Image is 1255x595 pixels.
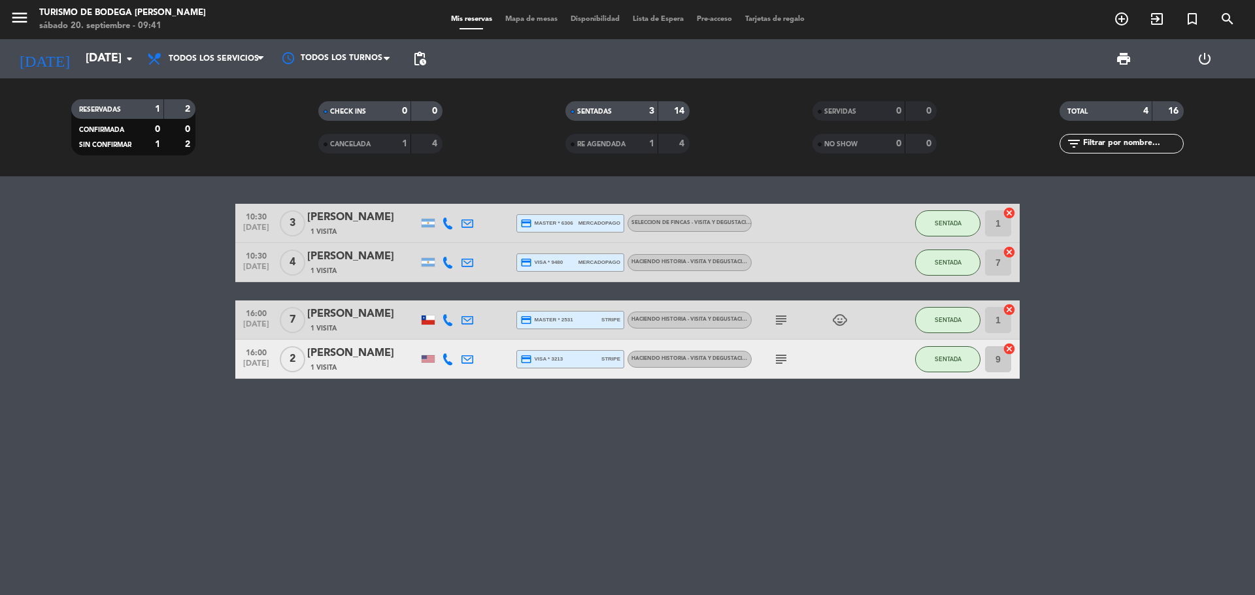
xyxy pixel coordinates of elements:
strong: 0 [896,139,901,148]
span: SELECCION DE FINCAS - Visita y degustación - Idioma: Ingles [631,220,801,225]
span: SENTADA [935,259,962,266]
span: master * 6306 [520,217,573,229]
strong: 1 [649,139,654,148]
span: CHECK INS [330,108,366,115]
span: 3 [280,210,305,236]
span: pending_actions [412,51,427,67]
span: mercadopago [578,219,620,227]
span: Mapa de mesas [499,16,564,23]
button: SENTADA [915,346,980,372]
span: Todos los servicios [169,54,259,63]
span: [DATE] [240,359,273,374]
span: visa * 3213 [520,353,563,365]
div: [PERSON_NAME] [307,345,418,362]
i: add_circle_outline [1114,11,1129,27]
i: power_settings_new [1197,51,1213,67]
span: 10:30 [240,208,273,223]
i: subject [773,351,789,367]
i: cancel [1003,342,1016,355]
i: turned_in_not [1184,11,1200,27]
i: search [1220,11,1235,27]
strong: 4 [432,139,440,148]
span: SENTADA [935,355,962,362]
span: 10:30 [240,248,273,263]
span: NO SHOW [824,141,858,148]
span: Mis reservas [444,16,499,23]
span: stripe [601,315,620,324]
span: 1 Visita [310,266,337,276]
i: filter_list [1066,136,1082,152]
strong: 1 [155,105,160,114]
strong: 0 [155,125,160,134]
button: SENTADA [915,307,980,333]
span: [DATE] [240,320,273,335]
i: arrow_drop_down [122,51,137,67]
span: 4 [280,249,305,276]
span: SENTADAS [577,108,612,115]
span: SENTADA [935,316,962,323]
strong: 0 [402,106,407,116]
strong: 1 [402,139,407,148]
strong: 0 [926,139,934,148]
span: Tarjetas de regalo [739,16,811,23]
strong: 4 [679,139,687,148]
button: SENTADA [915,210,980,236]
span: [DATE] [240,223,273,238]
strong: 16 [1168,106,1181,116]
strong: 4 [1143,106,1148,116]
i: subject [773,312,789,328]
button: menu [10,8,29,32]
div: LOG OUT [1164,39,1245,78]
span: 16:00 [240,344,273,359]
span: TOTAL [1067,108,1088,115]
i: [DATE] [10,44,79,73]
i: credit_card [520,353,532,365]
i: child_care [832,312,848,328]
span: SIN CONFIRMAR [79,142,131,148]
span: stripe [601,355,620,363]
i: credit_card [520,314,532,326]
i: cancel [1003,246,1016,259]
span: print [1116,51,1131,67]
span: CANCELADA [330,141,371,148]
input: Filtrar por nombre... [1082,137,1183,151]
strong: 2 [185,140,193,149]
span: HACIENDO HISTORIA - visita y degustación - Idioma: Español [631,356,835,361]
strong: 0 [432,106,440,116]
div: [PERSON_NAME] [307,248,418,265]
span: master * 2531 [520,314,573,326]
span: RE AGENDADA [577,141,626,148]
span: [DATE] [240,263,273,278]
div: Turismo de Bodega [PERSON_NAME] [39,7,206,20]
span: CONFIRMADA [79,127,124,133]
span: Disponibilidad [564,16,626,23]
span: Pre-acceso [690,16,739,23]
span: 1 Visita [310,323,337,334]
i: cancel [1003,303,1016,316]
span: 7 [280,307,305,333]
i: menu [10,8,29,27]
strong: 0 [926,106,934,116]
span: HACIENDO HISTORIA - visita y degustación - Idioma: Español [631,317,803,322]
span: 1 Visita [310,362,337,373]
strong: 0 [896,106,901,116]
span: RESERVADAS [79,106,121,113]
span: 16:00 [240,305,273,320]
strong: 3 [649,106,654,116]
i: credit_card [520,217,532,229]
span: mercadopago [578,258,620,266]
div: sábado 20. septiembre - 09:41 [39,20,206,33]
span: SENTADA [935,219,962,227]
div: [PERSON_NAME] [307,209,418,226]
i: cancel [1003,206,1016,219]
span: Lista de Espera [626,16,690,23]
i: credit_card [520,257,532,268]
strong: 1 [155,140,160,149]
span: SERVIDAS [824,108,856,115]
span: 2 [280,346,305,372]
strong: 14 [674,106,687,116]
button: SENTADA [915,249,980,276]
span: visa * 9480 [520,257,563,268]
strong: 2 [185,105,193,114]
i: exit_to_app [1149,11,1165,27]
